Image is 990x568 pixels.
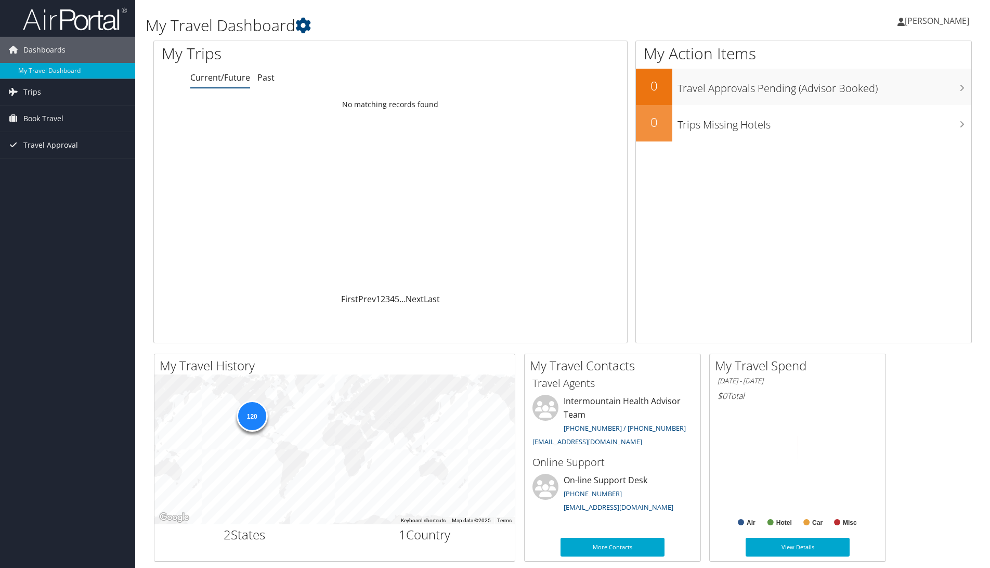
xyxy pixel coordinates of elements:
a: [PERSON_NAME] [897,5,980,36]
span: [PERSON_NAME] [905,15,969,27]
text: Air [747,519,755,526]
h2: Country [343,526,507,544]
a: [EMAIL_ADDRESS][DOMAIN_NAME] [532,437,642,446]
h3: Travel Agents [532,376,693,391]
span: Book Travel [23,106,63,132]
span: Travel Approval [23,132,78,158]
span: $0 [718,390,727,402]
a: 0Trips Missing Hotels [636,105,971,141]
a: More Contacts [561,538,665,557]
a: [EMAIL_ADDRESS][DOMAIN_NAME] [564,502,673,512]
h2: My Travel History [160,357,515,375]
a: 2 [381,293,385,305]
span: 2 [224,526,231,543]
button: Keyboard shortcuts [401,517,446,524]
text: Misc [843,519,857,526]
span: 1 [399,526,406,543]
h2: 0 [636,77,672,95]
img: Google [157,511,191,524]
h2: 0 [636,113,672,131]
a: Prev [358,293,376,305]
img: airportal-logo.png [23,7,127,31]
a: 0Travel Approvals Pending (Advisor Booked) [636,69,971,105]
li: Intermountain Health Advisor Team [527,395,698,450]
text: Hotel [776,519,792,526]
h3: Trips Missing Hotels [678,112,971,132]
span: Dashboards [23,37,66,63]
h6: [DATE] - [DATE] [718,376,878,386]
h1: My Trips [162,43,422,64]
a: Last [424,293,440,305]
a: Terms (opens in new tab) [497,518,512,523]
span: Map data ©2025 [452,518,491,523]
h2: States [162,526,327,544]
a: View Details [746,538,850,557]
a: [PHONE_NUMBER] [564,489,622,498]
td: No matching records found [154,95,627,114]
h3: Travel Approvals Pending (Advisor Booked) [678,76,971,96]
span: … [399,293,406,305]
a: 1 [376,293,381,305]
h3: Online Support [532,455,693,470]
a: 3 [385,293,390,305]
div: 120 [236,401,267,432]
text: Car [812,519,823,526]
a: Next [406,293,424,305]
a: 5 [395,293,399,305]
h2: My Travel Contacts [530,357,700,375]
a: Past [257,72,275,83]
a: First [341,293,358,305]
a: 4 [390,293,395,305]
a: Open this area in Google Maps (opens a new window) [157,511,191,524]
span: Trips [23,79,41,105]
h1: My Action Items [636,43,971,64]
h1: My Travel Dashboard [146,15,701,36]
a: Current/Future [190,72,250,83]
li: On-line Support Desk [527,474,698,517]
h2: My Travel Spend [715,357,885,375]
h6: Total [718,390,878,402]
a: [PHONE_NUMBER] / [PHONE_NUMBER] [564,423,686,433]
